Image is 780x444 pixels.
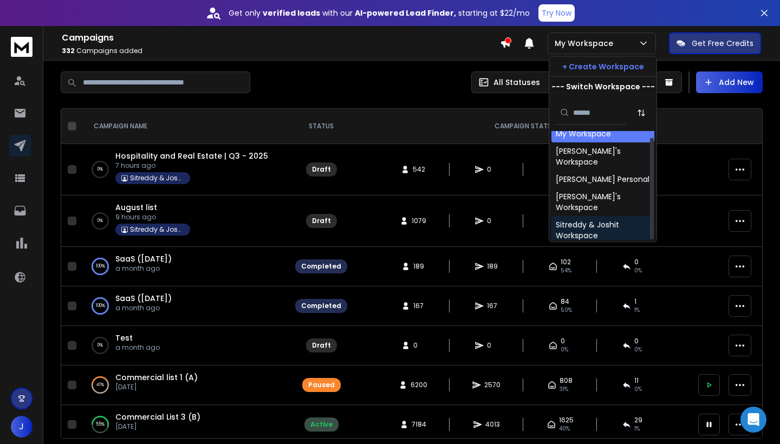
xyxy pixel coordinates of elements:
[115,332,133,343] a: Test
[355,8,456,18] strong: AI-powered Lead Finder,
[559,416,574,425] span: 1625
[561,306,572,315] span: 50 %
[97,216,103,226] p: 0 %
[555,38,617,49] p: My Workspace
[97,164,103,175] p: 0 %
[115,253,172,264] a: SaaS ([DATE])
[312,217,331,225] div: Draft
[561,297,569,306] span: 84
[81,365,289,405] td: 41%Commercial list 1 (A)[DATE]
[692,38,753,49] p: Get Free Credits
[487,262,498,271] span: 189
[634,266,642,275] span: 0 %
[97,340,103,351] p: 0 %
[62,47,500,55] p: Campaigns added
[301,262,341,271] div: Completed
[289,109,354,144] th: STATUS
[308,381,335,389] div: Paused
[556,128,611,139] div: My Workspace
[62,31,500,44] h1: Campaigns
[263,8,320,18] strong: verified leads
[115,151,268,161] a: Hospitality and Real Estate | Q3 - 2025
[81,286,289,326] td: 100%SaaS ([DATE])a month ago
[115,372,198,383] a: Commercial list 1 (A)
[561,266,571,275] span: 54 %
[484,381,500,389] span: 2570
[413,262,424,271] span: 189
[487,341,498,350] span: 0
[669,32,761,54] button: Get Free Credits
[115,264,172,273] p: a month ago
[556,146,650,167] div: [PERSON_NAME]'s Workspace
[115,343,160,352] p: a month ago
[115,383,198,391] p: [DATE]
[538,4,575,22] button: Try Now
[62,46,75,55] span: 332
[412,217,426,225] span: 1079
[634,297,636,306] span: 1
[81,144,289,195] td: 0%Hospitality and Real Estate | Q3 - 20257 hours agoSitreddy & Joshit Workspace
[11,416,32,438] button: J
[487,217,498,225] span: 0
[559,425,570,433] span: 40 %
[542,8,571,18] p: Try Now
[301,302,341,310] div: Completed
[487,165,498,174] span: 0
[413,341,424,350] span: 0
[634,345,642,354] span: 0%
[229,8,530,18] p: Get only with our starting at $22/mo
[115,304,172,312] p: a month ago
[115,422,200,431] p: [DATE]
[551,81,655,92] p: --- Switch Workspace ---
[634,416,642,425] span: 29
[11,37,32,57] img: logo
[560,385,568,394] span: 31 %
[634,376,639,385] span: 11
[115,213,190,221] p: 9 hours ago
[634,425,640,433] span: 1 %
[81,326,289,365] td: 0%Testa month ago
[696,71,763,93] button: Add New
[81,109,289,144] th: CAMPAIGN NAME
[740,407,766,433] div: Open Intercom Messenger
[312,165,331,174] div: Draft
[115,202,157,213] a: August list
[630,102,652,123] button: Sort by Sort A-Z
[81,247,289,286] td: 100%SaaS ([DATE])a month ago
[115,412,200,422] a: Commercial List 3 (B)
[556,191,650,213] div: [PERSON_NAME]'s Workspace
[634,337,639,345] span: 0
[81,195,289,247] td: 0%August list9 hours agoSitreddy & Joshit Workspace
[130,225,184,234] p: Sitreddy & Joshit Workspace
[96,419,105,430] p: 55 %
[556,174,649,185] div: [PERSON_NAME] Personal
[634,258,639,266] span: 0
[411,381,427,389] span: 6200
[115,161,268,170] p: 7 hours ago
[96,301,105,311] p: 100 %
[560,376,573,385] span: 808
[413,302,424,310] span: 167
[562,61,644,72] p: + Create Workspace
[96,380,104,390] p: 41 %
[412,420,426,429] span: 7184
[485,420,500,429] span: 4013
[413,165,425,174] span: 542
[115,293,172,304] a: SaaS ([DATE])
[556,219,650,241] div: Sitreddy & Joshit Workspace
[96,261,105,272] p: 100 %
[634,385,642,394] span: 0 %
[130,174,184,182] p: Sitreddy & Joshit Workspace
[549,57,656,76] button: + Create Workspace
[487,302,498,310] span: 167
[561,345,568,354] span: 0%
